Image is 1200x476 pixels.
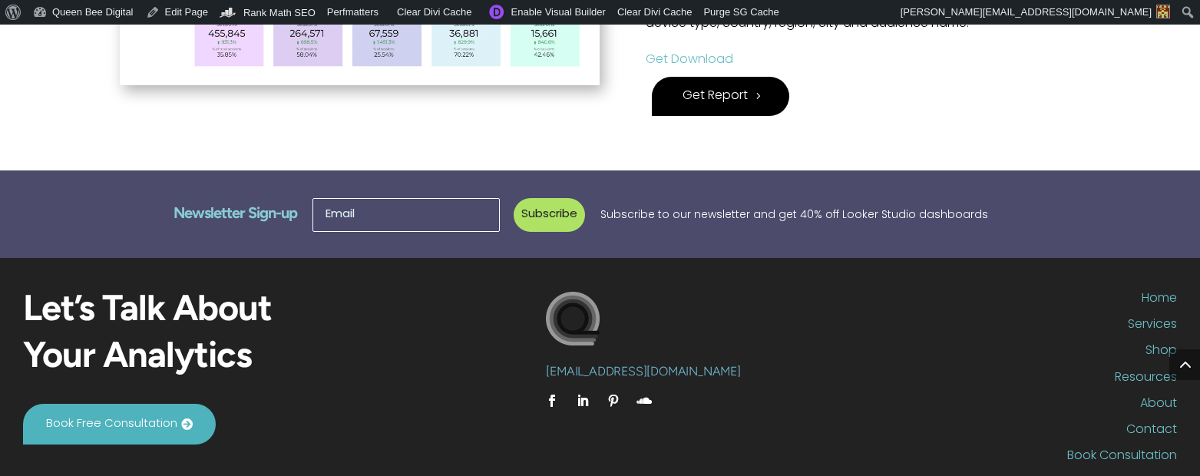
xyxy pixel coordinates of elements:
button: Subscribe [514,198,585,232]
span: Rank Math SEO [243,7,316,18]
h2: Your Analytics [23,339,408,386]
span: Clear Divi Cache [617,6,693,18]
a: Follow on Facebook [540,388,564,413]
img: cropped-My-Store.png [546,292,600,345]
a: Book Consultation [792,449,1177,469]
a: Resources [792,371,1177,391]
a: Contact [792,423,1177,443]
a: Follow on SoundCloud [632,388,656,413]
a: Shop [792,344,1177,364]
p: Subscribe to our newsletter and get 40% off Looker Studio dashboards [600,205,1176,226]
a: Follow on LinkedIn [570,388,595,413]
a: About [792,397,1177,417]
a: Services [792,318,1177,338]
h3: Newsletter Sign-up [25,205,297,231]
a: [EMAIL_ADDRESS][DOMAIN_NAME] [546,366,740,378]
a: Get Report [652,77,789,116]
input: Email [312,198,500,232]
a: Home [792,292,1177,312]
a: Get Download [646,54,733,66]
h2: Let’s Talk About [23,292,408,339]
a: Follow on Pinterest [601,388,626,413]
a: Book Free Consultation [23,404,216,445]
